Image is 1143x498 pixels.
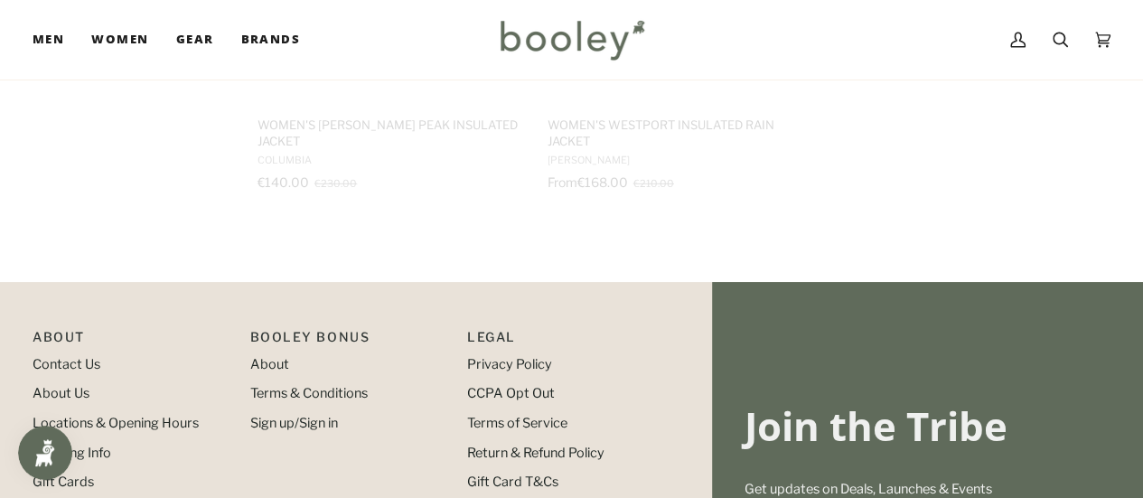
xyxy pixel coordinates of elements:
span: Brands [240,31,300,49]
img: Booley [492,14,651,66]
a: Privacy Policy [467,356,552,372]
span: Men [33,31,64,49]
iframe: Button to open loyalty program pop-up [18,426,72,480]
a: Gift Card T&Cs [467,474,558,490]
a: About Us [33,385,89,401]
a: Terms of Service [467,415,567,431]
a: Gift Cards [33,474,94,490]
a: About [250,356,289,372]
a: CCPA Opt Out [467,385,555,401]
a: Locations & Opening Hours [33,415,199,431]
p: Pipeline_Footer Main [33,327,232,355]
a: Contact Us [33,356,100,372]
p: Pipeline_Footer Sub [467,327,667,355]
a: Terms & Conditions [250,385,368,401]
a: Return & Refund Policy [467,445,604,461]
h3: Join the Tribe [745,401,1110,451]
a: Sign up/Sign in [250,415,338,431]
p: Booley Bonus [250,327,450,355]
span: Gear [176,31,214,49]
span: Women [91,31,148,49]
